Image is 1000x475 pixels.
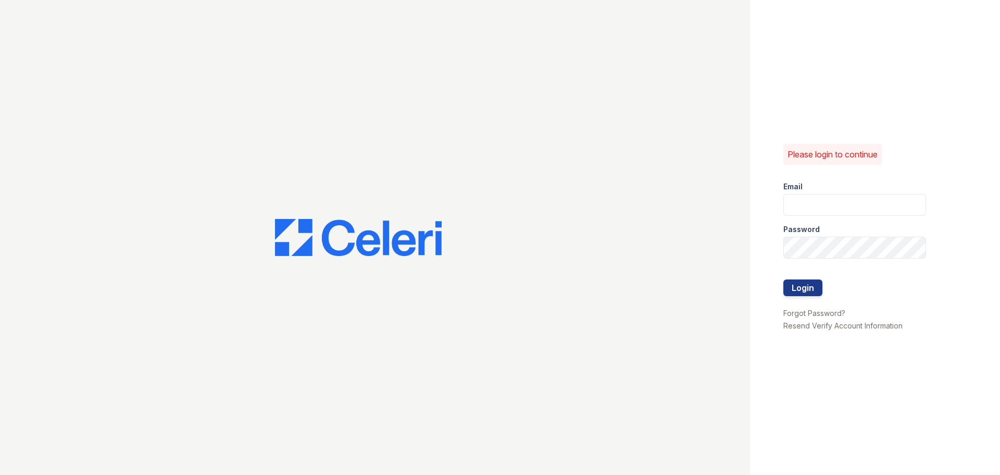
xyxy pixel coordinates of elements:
img: CE_Logo_Blue-a8612792a0a2168367f1c8372b55b34899dd931a85d93a1a3d3e32e68fde9ad4.png [275,219,442,257]
button: Login [783,279,822,296]
p: Please login to continue [787,148,878,161]
label: Email [783,181,803,192]
label: Password [783,224,820,235]
a: Forgot Password? [783,309,845,318]
a: Resend Verify Account Information [783,321,903,330]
